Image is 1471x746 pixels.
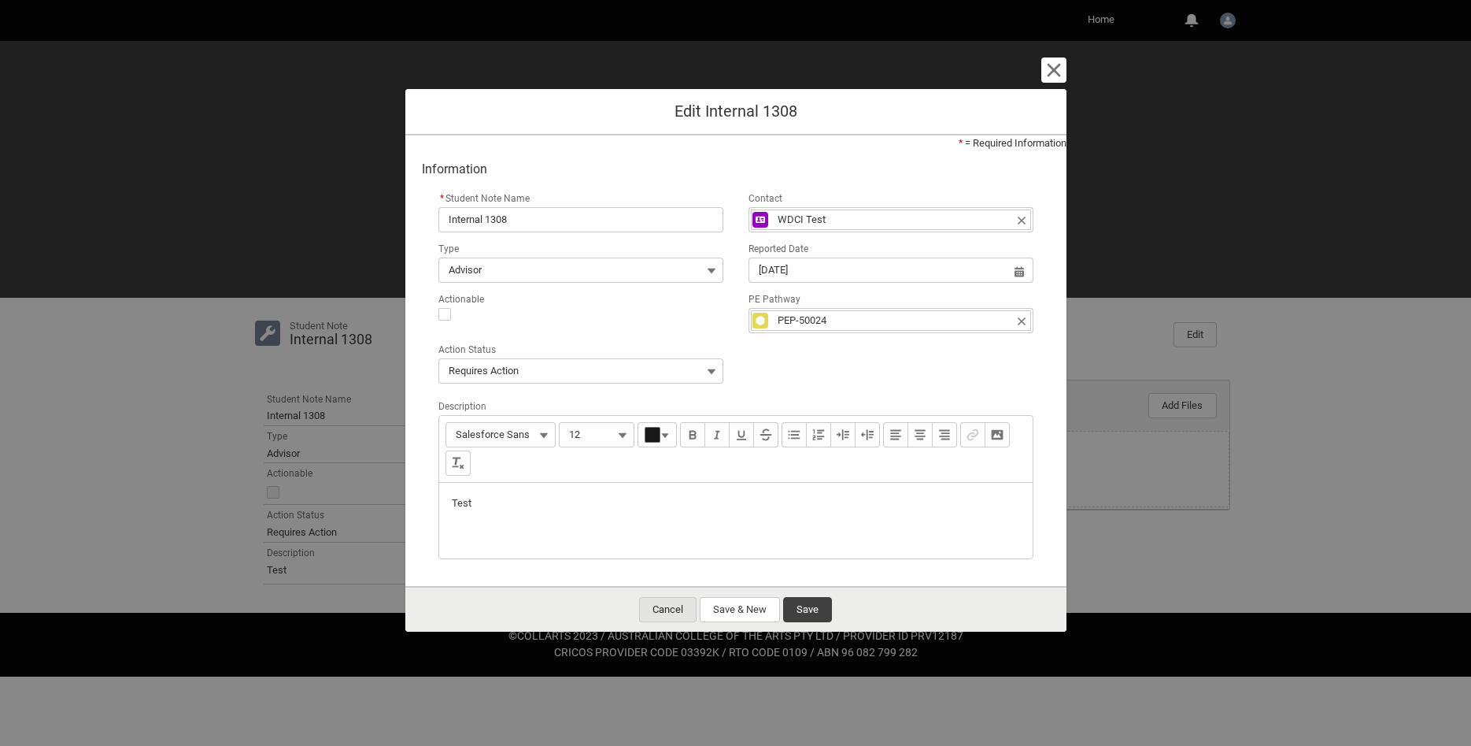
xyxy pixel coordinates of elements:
button: Clear Selection [1016,315,1027,326]
label: Action Status [438,340,502,357]
runtime_platform_actions-action-renderer: Save [783,603,832,615]
button: Cancel and close [1041,58,1066,83]
ul: Insert content [960,422,1010,447]
div: Description [438,396,1033,559]
button: Type [438,258,723,283]
button: Right align text [932,422,957,447]
ul: Format text [680,422,778,447]
button: Bulleted list [782,422,807,447]
button: Indent [830,422,856,447]
button: Outdent [855,422,880,447]
button: Action Status [438,358,723,384]
button: Font Size [559,422,634,447]
runtime_platform_actions-action-renderer: Cancel [639,603,697,615]
button: Strikethrough [753,422,778,447]
label: Student Note Name [438,188,536,206]
button: Bold [680,422,705,447]
div: Format font family and size [445,422,638,451]
span: Advisor [449,258,482,282]
span: Actionable [438,289,490,306]
h2: Edit Internal 1308 [418,102,1054,121]
ul: Align text [883,422,957,447]
button: Clear Selection [1016,214,1027,225]
span: Salesforce Sans [456,423,530,447]
button: Remove formatting [445,451,471,476]
div: = Required Information [405,135,1066,151]
label: Reported Date [748,239,815,256]
lightning-primitive-colorpicker-button: Color Picker [638,422,680,447]
runtime_platform_actions-action-renderer: Save & New [700,603,780,615]
span: Information [412,158,497,181]
button: Font [445,422,556,447]
button: Left align text [883,422,908,447]
label: Type [438,239,465,256]
span: Test [452,497,471,509]
button: Numbered list [806,422,831,447]
label: Contact [748,188,789,206]
button: Underline [729,422,754,447]
input: WDCI Test [748,207,1033,232]
span: Requires Action [449,359,519,383]
button: Cancel [639,597,697,622]
abbr: required [440,193,444,204]
span: Description [438,401,486,412]
ul: Format body [782,422,880,447]
button: Image [985,422,1010,447]
input: PEP-50024 [748,308,1033,333]
button: Save [783,597,832,622]
button: Italic [704,422,730,447]
button: Link [960,422,985,447]
div: Text Formatting [439,416,1033,483]
span: 12 [569,423,580,447]
button: Save & New [700,597,780,622]
label: PE Pathway [748,289,807,306]
button: Center align text [907,422,933,447]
